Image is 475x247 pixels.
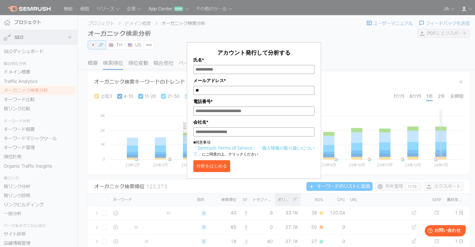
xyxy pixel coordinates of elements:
p: ■同意事項 にご同意の上、クリックください [193,140,314,157]
a: 「個人情報の取り扱いについて」 [193,145,314,157]
iframe: Help widget launcher [419,223,468,240]
a: 「Semrush Terms of Service」 [193,145,257,151]
label: メールアドレス* [193,77,314,84]
label: 電話番号* [193,98,314,105]
span: アカウント発行して分析する [217,49,290,56]
button: 分析をはじめる [193,160,230,172]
